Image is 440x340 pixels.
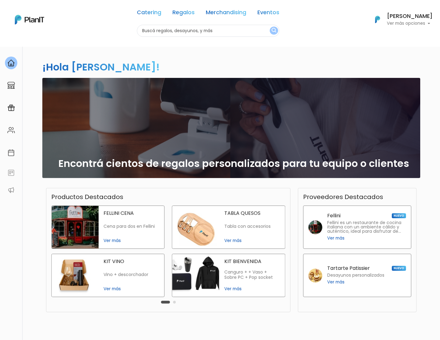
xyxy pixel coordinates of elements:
[7,82,15,89] img: marketplace-4ceaa7011d94191e9ded77b95e3339b90024bf715f7c57f8cf31f2d8c509eaba.svg
[42,60,160,74] h2: ¡Hola [PERSON_NAME]!
[327,221,406,234] p: Fellini es un restaurante de cocina italiana con un ambiente cálido y auténtico, ideal para disfr...
[327,235,345,241] span: Ver más
[327,279,345,285] span: Ver más
[172,254,286,297] a: kit bienvenida KIT BIENVENIDA Canguro + + Vaso + Sobre PC + Pop socket Ver más
[308,269,322,283] img: tartarte patissier
[161,301,170,304] button: Carousel Page 1 (Current Slide)
[367,11,433,28] button: PlanIt Logo [PERSON_NAME] Ver más opciones
[15,15,44,24] img: PlanIt Logo
[104,272,159,277] p: Vino + descorchador
[224,224,280,229] p: Tabla con accesorios
[7,149,15,156] img: calendar-87d922413cdce8b2cf7b7f5f62616a5cf9e4887200fb71536465627b3292af00.svg
[224,237,280,244] span: Ver más
[51,206,165,249] a: fellini cena FELLINI CENA Cena para dos en Fellini Ver más
[308,220,322,234] img: fellini
[137,10,161,17] a: Catering
[206,10,246,17] a: Merchandising
[172,10,195,17] a: Regalos
[172,206,219,249] img: tabla quesos
[224,270,280,280] p: Canguro + + Vaso + Sobre PC + Pop socket
[303,206,411,249] a: Fellini NUEVO Fellini es un restaurante de cocina italiana con un ambiente cálido y auténtico, id...
[104,286,159,292] span: Ver más
[272,28,276,34] img: search_button-432b6d5273f82d61273b3651a40e1bd1b912527efae98b1b7a1b2c0702e16a8d.svg
[7,186,15,194] img: partners-52edf745621dab592f3b2c58e3bca9d71375a7ef29c3b500c9f145b62cc070d4.svg
[7,104,15,112] img: campaigns-02234683943229c281be62815700db0a1741e53638e28bf9629b52c665b00959.svg
[303,254,411,297] a: Tartarte Patissier NUEVO Desayunos personalizados Ver más
[224,259,280,264] p: KIT BIENVENIDA
[392,213,406,218] span: NUEVO
[58,158,409,169] h2: Encontrá cientos de regalos personalizados para tu equipo o clientes
[392,266,406,271] span: NUEVO
[137,25,279,37] input: Buscá regalos, desayunos, y más
[104,224,159,229] p: Cena para dos en Fellini
[257,10,279,17] a: Eventos
[172,206,286,249] a: tabla quesos TABLA QUESOS Tabla con accesorios Ver más
[7,59,15,67] img: home-e721727adea9d79c4d83392d1f703f7f8bce08238fde08b1acbfd93340b81755.svg
[173,301,176,304] button: Carousel Page 2
[159,298,177,306] div: Carousel Pagination
[172,254,219,297] img: kit bienvenida
[327,273,384,278] p: Desayunos personalizados
[7,126,15,134] img: people-662611757002400ad9ed0e3c099ab2801c6687ba6c219adb57efc949bc21e19d.svg
[51,193,123,201] h3: Productos Destacados
[371,13,384,26] img: PlanIt Logo
[224,211,280,216] p: TABLA QUESOS
[52,254,99,297] img: kit vino
[104,259,159,264] p: KIT VINO
[327,213,341,218] p: Fellini
[303,193,383,201] h3: Proveedores Destacados
[224,286,280,292] span: Ver más
[387,14,433,19] h6: [PERSON_NAME]
[51,254,165,297] a: kit vino KIT VINO Vino + descorchador Ver más
[7,169,15,176] img: feedback-78b5a0c8f98aac82b08bfc38622c3050aee476f2c9584af64705fc4e61158814.svg
[104,211,159,216] p: FELLINI CENA
[327,266,370,271] p: Tartarte Patissier
[104,237,159,244] span: Ver más
[52,206,99,249] img: fellini cena
[387,21,433,26] p: Ver más opciones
